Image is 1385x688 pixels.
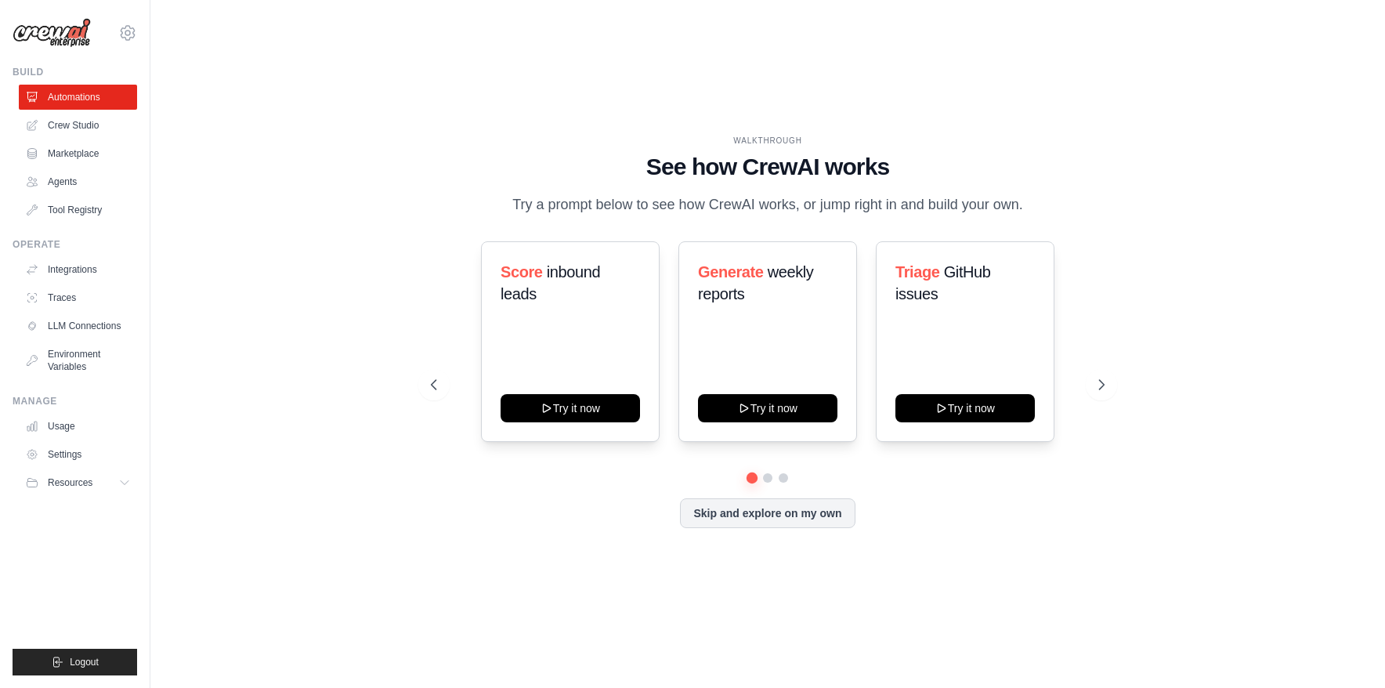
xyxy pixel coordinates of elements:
span: inbound leads [501,263,600,302]
button: Try it now [501,394,640,422]
button: Try it now [698,394,837,422]
div: Manage [13,395,137,407]
div: Operate [13,238,137,251]
button: Resources [19,470,137,495]
button: Skip and explore on my own [680,498,855,528]
h1: See how CrewAI works [431,153,1104,181]
img: Logo [13,18,91,48]
div: WALKTHROUGH [431,135,1104,147]
div: Build [13,66,137,78]
span: Triage [895,263,940,281]
span: Resources [48,476,92,489]
span: Logout [70,656,99,668]
a: Tool Registry [19,197,137,223]
iframe: Chat Widget [1307,613,1385,688]
a: Traces [19,285,137,310]
a: Marketplace [19,141,137,166]
span: Generate [698,263,764,281]
a: Agents [19,169,137,194]
span: GitHub issues [895,263,991,302]
a: Usage [19,414,137,439]
a: Integrations [19,257,137,282]
button: Logout [13,649,137,675]
a: LLM Connections [19,313,137,339]
span: Score [501,263,543,281]
a: Automations [19,85,137,110]
a: Environment Variables [19,342,137,379]
a: Crew Studio [19,113,137,138]
a: Settings [19,442,137,467]
button: Try it now [895,394,1035,422]
p: Try a prompt below to see how CrewAI works, or jump right in and build your own. [504,194,1031,216]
